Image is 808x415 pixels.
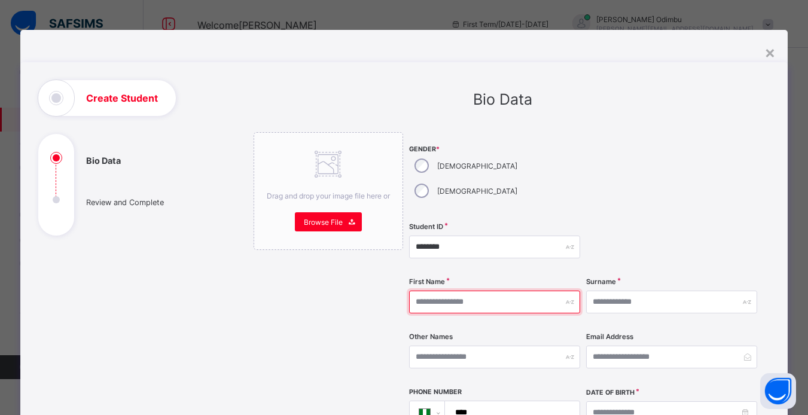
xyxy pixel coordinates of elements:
[760,373,796,409] button: Open asap
[267,191,390,200] span: Drag and drop your image file here or
[86,93,158,103] h1: Create Student
[586,332,633,341] label: Email Address
[304,218,343,227] span: Browse File
[437,161,517,170] label: [DEMOGRAPHIC_DATA]
[764,42,776,62] div: ×
[586,389,635,396] label: Date of Birth
[409,388,462,396] label: Phone Number
[409,277,445,286] label: First Name
[409,222,443,231] label: Student ID
[586,277,616,286] label: Surname
[473,90,532,108] span: Bio Data
[409,332,453,341] label: Other Names
[437,187,517,196] label: [DEMOGRAPHIC_DATA]
[409,145,580,153] span: Gender
[254,132,403,250] div: Drag and drop your image file here orBrowse File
